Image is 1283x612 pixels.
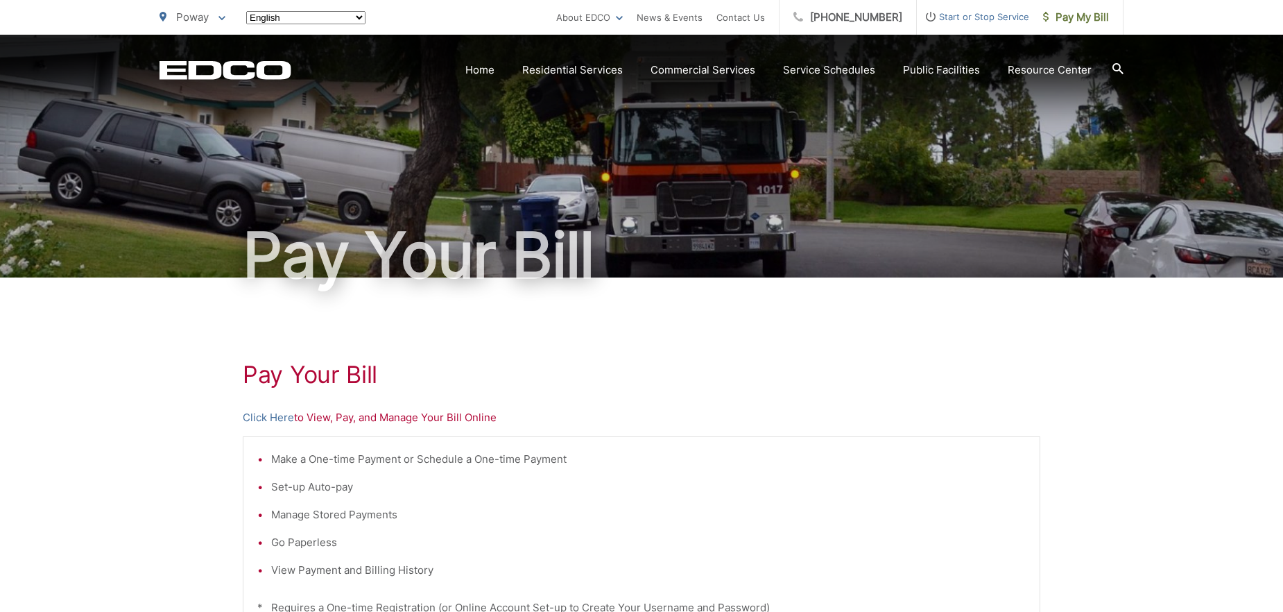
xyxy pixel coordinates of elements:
[271,534,1026,551] li: Go Paperless
[243,361,1040,389] h1: Pay Your Bill
[246,11,365,24] select: Select a language
[271,507,1026,523] li: Manage Stored Payments
[522,62,623,78] a: Residential Services
[271,451,1026,468] li: Make a One-time Payment or Schedule a One-time Payment
[783,62,875,78] a: Service Schedules
[1043,9,1109,26] span: Pay My Bill
[271,562,1026,579] li: View Payment and Billing History
[243,409,294,426] a: Click Here
[556,9,623,26] a: About EDCO
[243,409,1040,426] p: to View, Pay, and Manage Your Bill Online
[465,62,494,78] a: Home
[160,60,291,80] a: EDCD logo. Return to the homepage.
[903,62,980,78] a: Public Facilities
[651,62,755,78] a: Commercial Services
[1008,62,1092,78] a: Resource Center
[716,9,765,26] a: Contact Us
[271,479,1026,495] li: Set-up Auto-pay
[160,221,1123,290] h1: Pay Your Bill
[176,10,209,24] span: Poway
[637,9,703,26] a: News & Events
